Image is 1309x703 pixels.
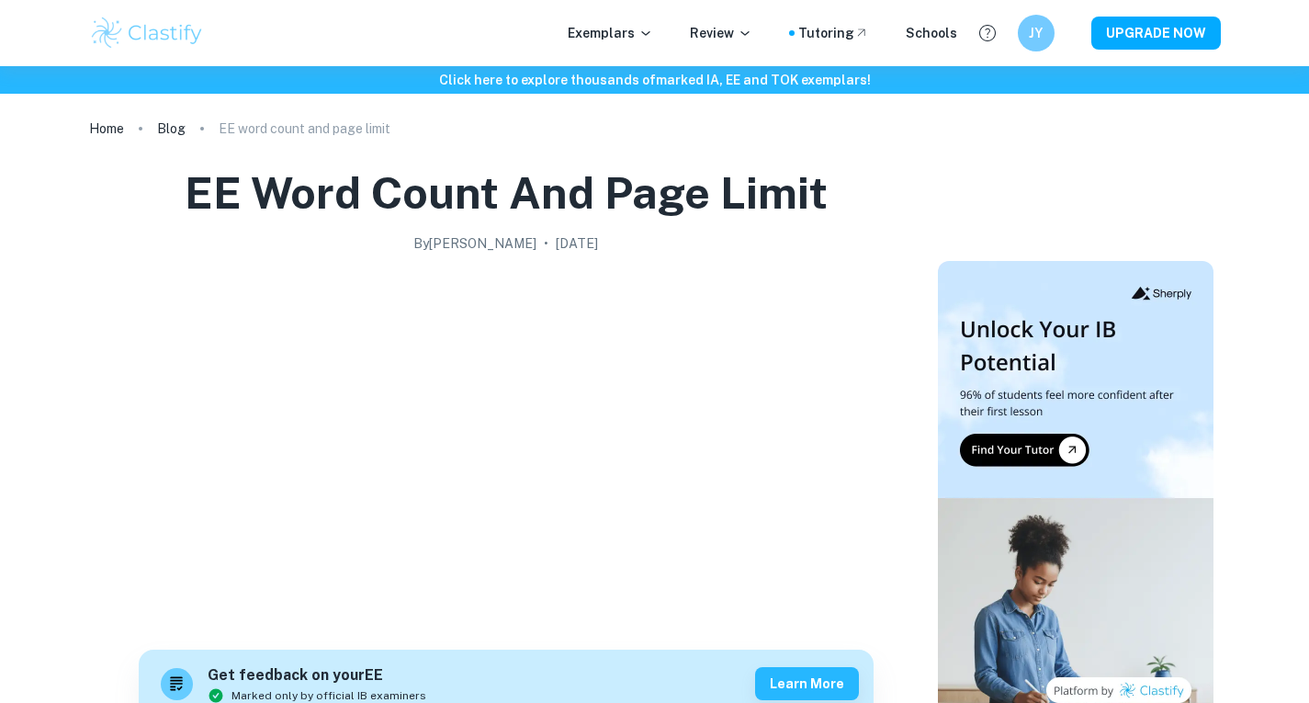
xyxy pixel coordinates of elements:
[556,233,598,254] h2: [DATE]
[755,667,859,700] button: Learn more
[89,116,124,142] a: Home
[798,23,869,43] a: Tutoring
[1018,15,1055,51] button: JY
[139,261,874,629] img: EE word count and page limit cover image
[157,116,186,142] a: Blog
[1025,23,1046,43] h6: JY
[89,15,206,51] img: Clastify logo
[972,17,1003,49] button: Help and Feedback
[219,119,390,139] p: EE word count and page limit
[690,23,752,43] p: Review
[208,664,426,687] h6: Get feedback on your EE
[1091,17,1221,50] button: UPGRADE NOW
[4,70,1305,90] h6: Click here to explore thousands of marked IA, EE and TOK exemplars !
[544,233,548,254] p: •
[906,23,957,43] a: Schools
[568,23,653,43] p: Exemplars
[185,164,828,222] h1: EE word count and page limit
[413,233,536,254] h2: By [PERSON_NAME]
